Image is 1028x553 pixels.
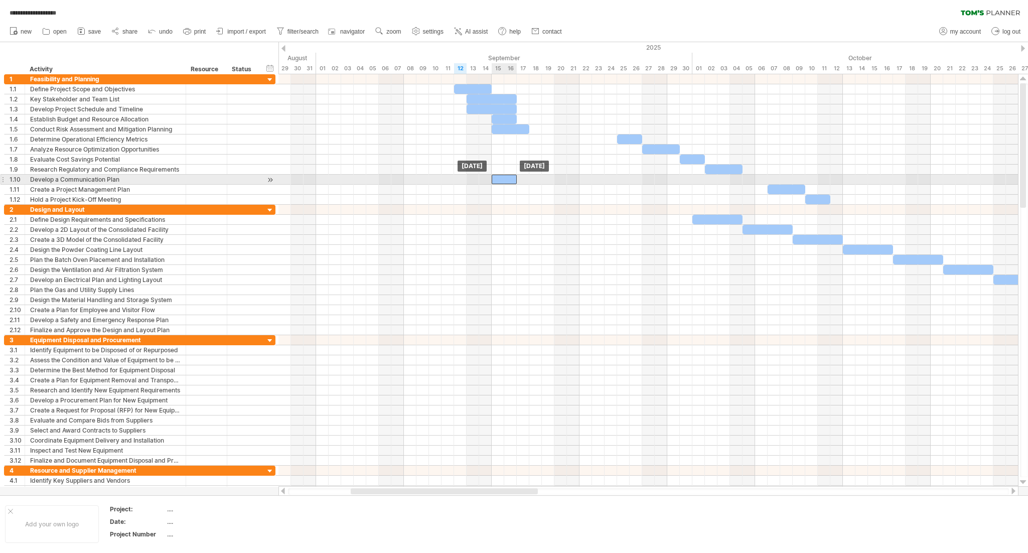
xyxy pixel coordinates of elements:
div: 1.7 [10,145,25,154]
a: new [7,25,35,38]
div: 3.5 [10,385,25,395]
div: Monday, 20 October 2025 [931,63,943,74]
div: 2.10 [10,305,25,315]
div: .... [167,517,251,526]
div: Monday, 29 September 2025 [667,63,680,74]
div: Saturday, 18 October 2025 [906,63,918,74]
div: Develop Project Schedule and Timeline [30,104,181,114]
span: print [194,28,206,35]
span: new [21,28,32,35]
div: Thursday, 23 October 2025 [968,63,981,74]
span: contact [542,28,562,35]
div: 2.5 [10,255,25,264]
div: Monday, 13 October 2025 [843,63,855,74]
div: 2 [10,205,25,214]
div: Tuesday, 23 September 2025 [592,63,605,74]
div: Sunday, 26 October 2025 [1006,63,1018,74]
a: contact [529,25,565,38]
div: 3.9 [10,426,25,435]
div: Select and Award Contracts to Suppliers [30,426,181,435]
div: 2.7 [10,275,25,285]
div: Finalize and Approve the Design and Layout Plan [30,325,181,335]
div: Design the Ventilation and Air Filtration System [30,265,181,274]
div: Status [232,64,254,74]
div: Conduct Risk Assessment and Mitigation Planning [30,124,181,134]
div: Wednesday, 8 October 2025 [780,63,793,74]
div: 1.10 [10,175,25,184]
div: 1.1 [10,84,25,94]
div: Sunday, 14 September 2025 [479,63,492,74]
div: [DATE] [520,161,549,172]
div: Activity [30,64,180,74]
div: Plan the Gas and Utility Supply Lines [30,285,181,295]
div: Saturday, 30 August 2025 [291,63,304,74]
div: Friday, 19 September 2025 [542,63,554,74]
div: 1.6 [10,134,25,144]
div: September 2025 [316,53,692,63]
div: .... [167,505,251,513]
a: undo [145,25,176,38]
div: 2.12 [10,325,25,335]
div: Add your own logo [5,505,99,543]
div: Saturday, 11 October 2025 [818,63,830,74]
div: Friday, 10 October 2025 [805,63,818,74]
div: Tuesday, 7 October 2025 [768,63,780,74]
div: Define Project Scope and Objectives [30,84,181,94]
div: Create a Project Management Plan [30,185,181,194]
div: Develop a Procurement Plan for New Equipment [30,395,181,405]
div: 3.6 [10,395,25,405]
a: filter/search [274,25,322,38]
a: help [496,25,524,38]
div: 3.4 [10,375,25,385]
div: Design the Material Handling and Storage System [30,295,181,305]
span: settings [423,28,444,35]
div: Develop a 2D Layout of the Consolidated Facility [30,225,181,234]
span: share [122,28,137,35]
div: Evaluate and Compare Bids from Suppliers [30,416,181,425]
div: Design and Layout [30,205,181,214]
div: 1.4 [10,114,25,124]
div: Determine Operational Efficiency Metrics [30,134,181,144]
div: Thursday, 16 October 2025 [880,63,893,74]
div: Monday, 6 October 2025 [755,63,768,74]
div: 4 [10,466,25,475]
div: Friday, 26 September 2025 [630,63,642,74]
div: 4.1 [10,476,25,485]
a: open [40,25,70,38]
div: 3 [10,335,25,345]
div: Wednesday, 3 September 2025 [341,63,354,74]
div: 3.10 [10,436,25,445]
a: navigator [327,25,368,38]
div: Wednesday, 10 September 2025 [429,63,442,74]
a: AI assist [452,25,491,38]
div: 1 [10,74,25,84]
div: 2.3 [10,235,25,244]
div: Saturday, 27 September 2025 [642,63,655,74]
div: 1.9 [10,165,25,174]
div: Identify Key Suppliers and Vendors [30,476,181,485]
div: 2.2 [10,225,25,234]
div: Evaluate Cost Savings Potential [30,155,181,164]
div: Thursday, 4 September 2025 [354,63,366,74]
div: 2.1 [10,215,25,224]
div: Tuesday, 9 September 2025 [416,63,429,74]
div: 2.9 [10,295,25,305]
div: Create a 3D Model of the Consolidated Facility [30,235,181,244]
div: Wednesday, 17 September 2025 [517,63,529,74]
div: Coordinate Equipment Delivery and Installation [30,436,181,445]
div: .... [167,530,251,538]
div: Saturday, 13 September 2025 [467,63,479,74]
div: Create a Plan for Employee and Visitor Flow [30,305,181,315]
div: Thursday, 9 October 2025 [793,63,805,74]
div: Finalize and Document Equipment Disposal and Procurement Activities [30,456,181,465]
span: help [509,28,521,35]
div: Friday, 5 September 2025 [366,63,379,74]
div: Thursday, 25 September 2025 [617,63,630,74]
div: Assess the Condition and Value of Equipment to be Disposed of [30,355,181,365]
div: Feasibility and Planning [30,74,181,84]
div: Establish Budget and Resource Allocation [30,114,181,124]
div: Design the Powder Coating Line Layout [30,245,181,254]
div: Research Regulatory and Compliance Requirements [30,165,181,174]
div: Tuesday, 30 September 2025 [680,63,692,74]
div: 3.1 [10,345,25,355]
